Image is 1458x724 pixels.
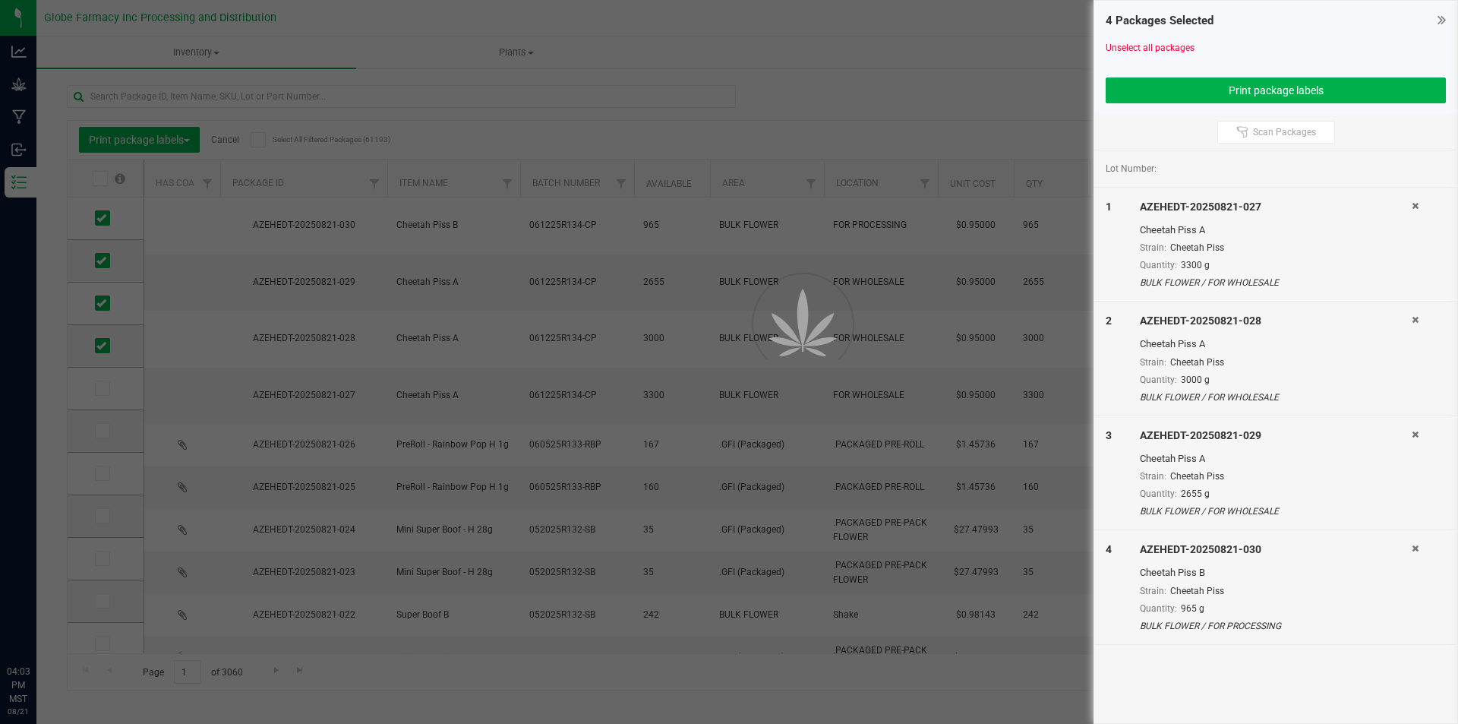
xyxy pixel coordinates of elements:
[1170,586,1224,596] span: Cheetah Piss
[1140,542,1412,558] div: AZEHEDT-20250821-030
[1140,428,1412,444] div: AZEHEDT-20250821-029
[1140,199,1412,215] div: AZEHEDT-20250821-027
[1106,77,1446,103] button: Print package labels
[1106,543,1112,555] span: 4
[1140,603,1177,614] span: Quantity:
[1106,315,1112,327] span: 2
[1106,162,1157,175] span: Lot Number:
[1140,276,1412,289] div: BULK FLOWER / FOR WHOLESALE
[1181,375,1210,385] span: 3000 g
[45,600,63,618] iframe: Resource center unread badge
[1181,260,1210,270] span: 3300 g
[1140,357,1166,368] span: Strain:
[1140,586,1166,596] span: Strain:
[1140,260,1177,270] span: Quantity:
[1140,390,1412,404] div: BULK FLOWER / FOR WHOLESALE
[1140,565,1412,580] div: Cheetah Piss B
[1140,451,1412,466] div: Cheetah Piss A
[1170,357,1224,368] span: Cheetah Piss
[1181,488,1210,499] span: 2655 g
[1140,471,1166,482] span: Strain:
[1106,43,1194,53] a: Unselect all packages
[1140,375,1177,385] span: Quantity:
[1140,313,1412,329] div: AZEHEDT-20250821-028
[1106,429,1112,441] span: 3
[1253,126,1316,138] span: Scan Packages
[1217,121,1335,144] button: Scan Packages
[1140,337,1412,352] div: Cheetah Piss A
[1170,471,1224,482] span: Cheetah Piss
[15,602,61,648] iframe: Resource center
[1140,242,1166,253] span: Strain:
[1140,504,1412,518] div: BULK FLOWER / FOR WHOLESALE
[1106,201,1112,213] span: 1
[1140,223,1412,238] div: Cheetah Piss A
[1170,242,1224,253] span: Cheetah Piss
[1181,603,1204,614] span: 965 g
[1140,488,1177,499] span: Quantity:
[1140,619,1412,633] div: BULK FLOWER / FOR PROCESSING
